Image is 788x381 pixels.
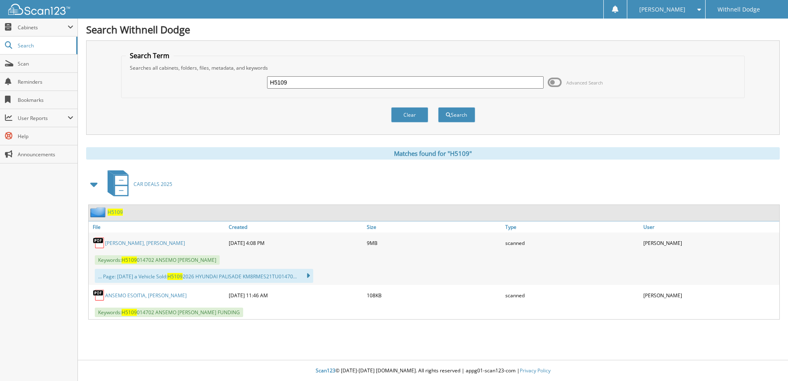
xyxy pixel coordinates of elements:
[503,287,641,303] div: scanned
[122,309,137,316] span: H5109
[89,221,227,233] a: File
[566,80,603,86] span: Advanced Search
[134,181,172,188] span: CAR DEALS 2025
[18,60,73,67] span: Scan
[95,308,243,317] span: Keywords: 014702 ANSEMO [PERSON_NAME] FUNDING
[105,240,185,247] a: [PERSON_NAME], [PERSON_NAME]
[718,7,760,12] span: Withnell Dodge
[365,287,503,303] div: 108KB
[105,292,187,299] a: ANSEMO ESOITIA, [PERSON_NAME]
[18,96,73,103] span: Bookmarks
[90,207,108,217] img: folder2.png
[8,4,70,15] img: scan123-logo-white.svg
[78,361,788,381] div: © [DATE]-[DATE] [DOMAIN_NAME]. All rights reserved | appg01-scan123-com |
[503,221,641,233] a: Type
[126,51,174,60] legend: Search Term
[167,273,183,280] span: H5109
[103,168,172,200] a: CAR DEALS 2025
[227,221,365,233] a: Created
[391,107,428,122] button: Clear
[438,107,475,122] button: Search
[18,42,72,49] span: Search
[86,23,780,36] h1: Search Withnell Dodge
[18,24,68,31] span: Cabinets
[316,367,335,374] span: Scan123
[18,133,73,140] span: Help
[93,289,105,301] img: PDF.png
[122,256,137,263] span: H5109
[641,287,779,303] div: [PERSON_NAME]
[227,287,365,303] div: [DATE] 11:46 AM
[18,115,68,122] span: User Reports
[641,221,779,233] a: User
[108,209,123,216] a: H5109
[18,78,73,85] span: Reminders
[95,269,313,283] div: ... Page: [DATE] a Vehicle Sold: 2026 HYUNDAI PALISADE KM8RMES21TU01470...
[747,341,788,381] iframe: Chat Widget
[520,367,551,374] a: Privacy Policy
[365,221,503,233] a: Size
[93,237,105,249] img: PDF.png
[86,147,780,160] div: Matches found for "H5109"
[639,7,685,12] span: [PERSON_NAME]
[18,151,73,158] span: Announcements
[365,235,503,251] div: 9MB
[641,235,779,251] div: [PERSON_NAME]
[95,255,220,265] span: Keywords: 014702 ANSEMO [PERSON_NAME]
[503,235,641,251] div: scanned
[227,235,365,251] div: [DATE] 4:08 PM
[126,64,740,71] div: Searches all cabinets, folders, files, metadata, and keywords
